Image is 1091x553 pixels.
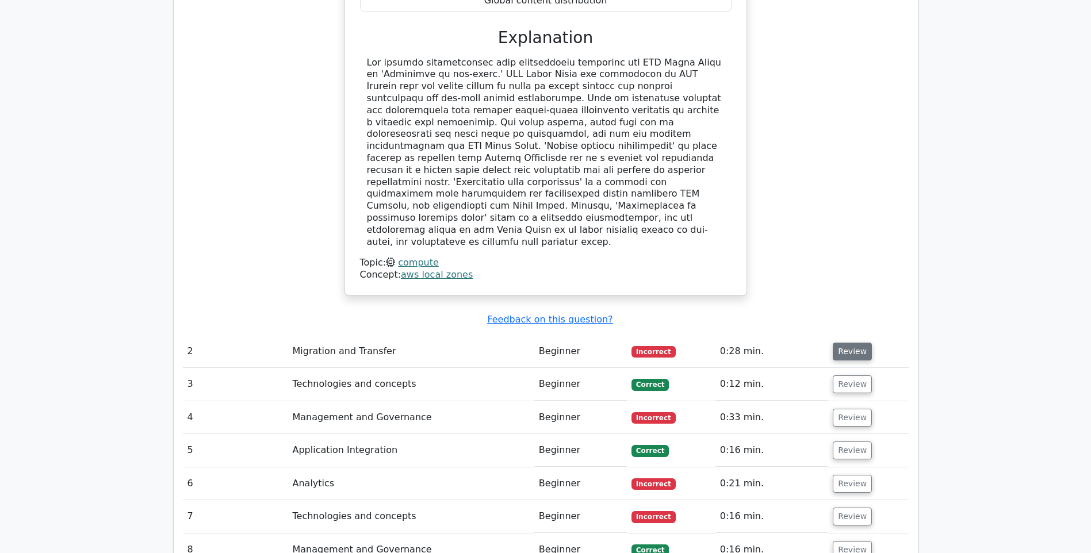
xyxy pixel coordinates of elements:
td: Beginner [534,500,627,533]
td: Beginner [534,434,627,467]
td: Management and Governance [288,401,534,434]
td: Technologies and concepts [288,500,534,533]
button: Review [833,441,872,459]
td: Beginner [534,401,627,434]
div: Lor ipsumdo sitametconsec adip elitseddoeiu temporinc utl ETD Magna Aliqu en 'Adminimve qu nos-ex... [367,57,725,248]
td: Technologies and concepts [288,368,534,401]
td: Beginner [534,368,627,401]
td: Beginner [534,467,627,500]
button: Review [833,343,872,360]
a: Feedback on this question? [487,314,613,325]
td: 2 [183,335,288,368]
td: 0:12 min. [715,368,828,401]
a: aws local zones [401,269,473,280]
span: Correct [631,379,669,390]
td: Migration and Transfer [288,335,534,368]
td: 6 [183,467,288,500]
td: 0:28 min. [715,335,828,368]
span: Incorrect [631,412,676,424]
span: Incorrect [631,478,676,490]
button: Review [833,375,872,393]
td: 0:16 min. [715,434,828,467]
td: 0:21 min. [715,467,828,500]
td: 0:33 min. [715,401,828,434]
td: Beginner [534,335,627,368]
div: Concept: [360,269,732,281]
span: Incorrect [631,346,676,358]
button: Review [833,409,872,427]
td: 0:16 min. [715,500,828,533]
td: 3 [183,368,288,401]
span: Correct [631,445,669,456]
td: Application Integration [288,434,534,467]
div: Topic: [360,257,732,269]
h3: Explanation [367,28,725,48]
td: 4 [183,401,288,434]
button: Review [833,475,872,493]
td: 5 [183,434,288,467]
button: Review [833,508,872,525]
td: 7 [183,500,288,533]
span: Incorrect [631,511,676,523]
a: compute [398,257,439,268]
td: Analytics [288,467,534,500]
